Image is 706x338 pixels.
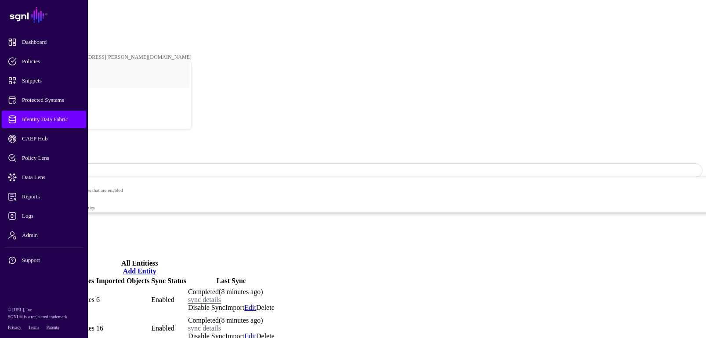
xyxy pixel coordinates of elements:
a: Terms [29,325,40,330]
div: / [18,41,688,47]
span: Logs [8,212,94,220]
a: sync details [188,296,221,303]
a: SGNL [5,5,83,25]
h2: MySQL [4,143,702,155]
span: Admin [8,231,94,240]
a: Protected Systems [2,91,86,109]
th: Last Sync [188,277,275,285]
span: Enabled [151,296,174,303]
div: Completed (8 minutes ago) [188,316,275,324]
p: SGNL® is a registered trademark [8,313,80,320]
span: Snippets [8,76,94,85]
a: Snippets [2,72,86,90]
div: [PERSON_NAME][EMAIL_ADDRESS][PERSON_NAME][DOMAIN_NAME] [18,54,192,61]
a: CAEP Hub [2,130,86,147]
a: Policies [2,53,86,70]
a: POC [18,85,191,113]
a: Dashboard [2,33,86,51]
a: Add Entity [123,267,156,275]
span: Support [8,256,94,265]
span: Dashboard [8,38,94,47]
td: 6 [96,286,150,314]
div: / [18,14,688,21]
div: Log out [18,116,191,122]
a: Import [225,304,245,311]
div: Completed (8 minutes ago) [188,288,275,296]
a: Identity Data Fabric [2,111,86,128]
a: Disable Sync [188,304,225,311]
a: Policy Lens [2,149,86,167]
span: CAEP Hub [8,134,94,143]
a: Admin [2,227,86,244]
a: Data Lens [2,169,86,186]
a: Reports [2,188,86,205]
small: 3 [155,260,158,267]
span: Reports [8,192,94,201]
a: Delete [256,304,275,311]
span: All Entities [121,259,155,267]
a: Logs [2,207,86,225]
span: Policies [8,57,94,66]
span: Data Lens [8,173,94,182]
a: sync details [188,324,221,332]
span: Identity Data Fabric [8,115,94,124]
span: Protected Systems [8,96,94,104]
th: Imported Objects [96,277,150,285]
span: Enabled [151,324,174,332]
div: / [18,28,688,34]
a: Patents [46,325,59,330]
span: Policy Lens [8,154,94,162]
a: Privacy [8,325,22,330]
p: © [URL], Inc [8,306,80,313]
th: Sync Status [151,277,187,285]
a: Edit [244,304,256,311]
